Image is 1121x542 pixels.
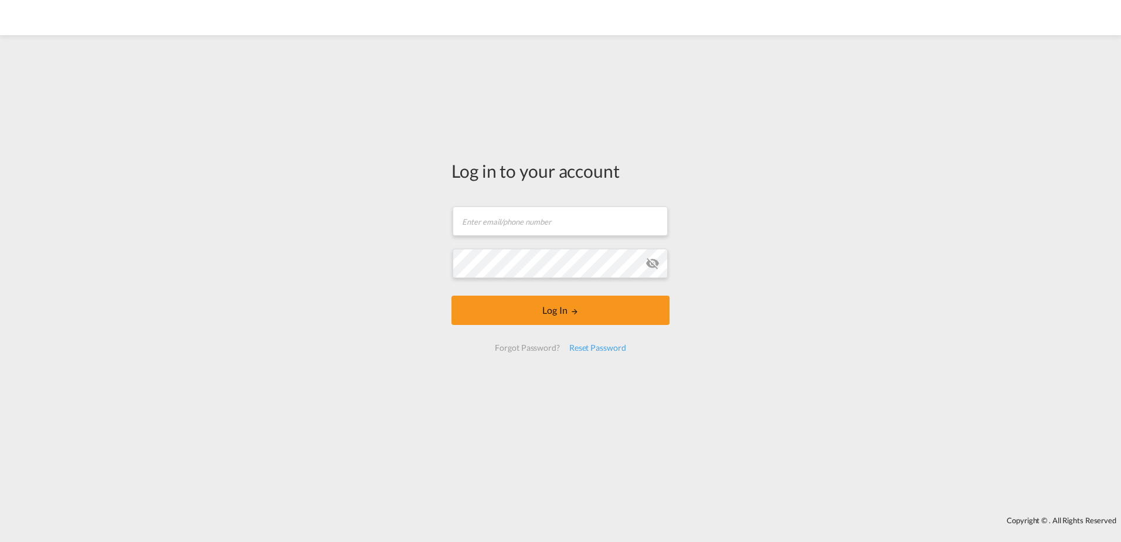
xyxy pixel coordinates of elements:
input: Enter email/phone number [453,206,668,236]
md-icon: icon-eye-off [646,256,660,270]
button: LOGIN [451,296,670,325]
div: Forgot Password? [490,337,564,358]
div: Reset Password [565,337,631,358]
div: Log in to your account [451,158,670,183]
